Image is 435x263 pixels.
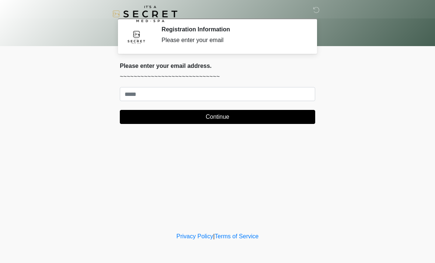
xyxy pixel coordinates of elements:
img: It's A Secret Med Spa Logo [112,6,177,22]
h2: Registration Information [161,26,304,33]
a: Privacy Policy [177,233,213,239]
img: Agent Avatar [125,26,147,48]
p: ~~~~~~~~~~~~~~~~~~~~~~~~~~~~~ [120,72,315,81]
div: Please enter your email [161,36,304,45]
a: Terms of Service [215,233,258,239]
button: Continue [120,110,315,124]
a: | [213,233,215,239]
h2: Please enter your email address. [120,62,315,69]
